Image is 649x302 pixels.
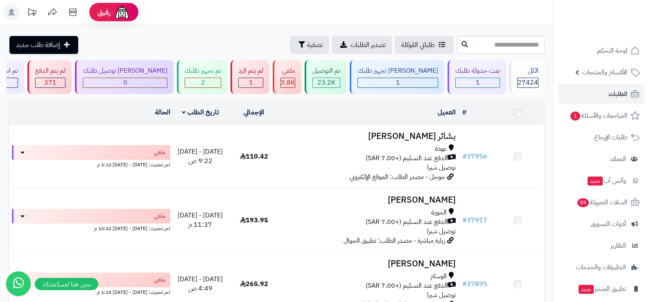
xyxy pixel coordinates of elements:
a: وآتس آبجديد [558,171,644,190]
div: [PERSON_NAME] تجهيز طلبك [357,66,438,76]
div: تم تجهيز طلبك [185,66,221,76]
a: لوحة التحكم [558,41,644,60]
span: طلبات الإرجاع [594,132,627,143]
a: الحالة [155,107,170,117]
span: 23.2K [317,78,335,87]
span: 110.42 [240,152,268,161]
a: لم يتم الرد 1 [229,60,271,94]
div: لم يتم الرد [238,66,263,76]
a: [PERSON_NAME] تجهيز طلبك 1 [348,60,446,94]
span: إضافة طلب جديد [16,40,60,50]
span: السلات المتروكة [577,197,627,208]
span: توصيل شبرا [427,226,456,236]
span: جديد [588,177,603,186]
h3: [PERSON_NAME] [284,195,456,205]
span: تطبيق المتجر [578,283,626,295]
span: رفيق [97,7,111,17]
a: #37895 [462,279,487,289]
span: 3.8K [281,78,295,87]
a: ملغي 3.8K [271,60,303,94]
span: [DATE] - [DATE] 9:22 ص [178,147,223,166]
span: توصيل شبرا [427,290,456,300]
a: [PERSON_NAME] توصيل طلبك 0 [73,60,175,94]
span: ملغي [154,148,165,157]
a: السلات المتروكة59 [558,192,644,212]
span: جوجل - مصدر الطلب: الموقع الإلكتروني [350,172,445,182]
span: 371 [44,78,57,87]
div: 0 [83,78,167,87]
div: 3818 [281,78,295,87]
div: تم التوصيل [312,66,340,76]
a: # [462,107,466,117]
span: الدفع عند التسليم (+7.00 SAR) [366,281,448,291]
span: زيارة مباشرة - مصدر الطلب: تطبيق الجوال [344,236,445,246]
div: اخر تحديث: [DATE] - [DATE] 3:12 م [12,160,170,168]
span: أدوات التسويق [590,218,626,230]
button: تصفية [290,36,329,54]
a: تمت جدولة طلبك 1 [446,60,508,94]
span: جديد [579,285,594,294]
span: # [462,279,467,289]
span: العملاء [610,153,626,165]
span: 1 [396,78,400,87]
a: الطلبات [558,84,644,104]
a: تحديثات المنصة [22,4,42,22]
a: طلبات الإرجاع [558,128,644,147]
span: الوسام [430,272,447,281]
span: 1 [570,112,580,121]
span: التطبيقات والخدمات [576,262,626,273]
div: اخر تحديث: [DATE] - [DATE] 10:42 م [12,224,170,232]
a: #37917 [462,215,487,225]
a: أدوات التسويق [558,214,644,234]
div: 23230 [313,78,340,87]
span: 193.95 [240,215,268,225]
div: 1 [358,78,438,87]
a: تطبيق المتجرجديد [558,279,644,299]
span: توصيل شبرا [427,163,456,172]
span: 1 [476,78,480,87]
a: التطبيقات والخدمات [558,257,644,277]
span: 2 [201,78,205,87]
span: تصفية [307,40,323,50]
span: # [462,152,467,161]
span: لوحة التحكم [597,45,627,56]
a: العميل [438,107,456,117]
span: الأقسام والمنتجات [582,67,627,78]
span: 0 [123,78,127,87]
span: 1 [249,78,253,87]
div: لم يتم الدفع [35,66,66,76]
a: تاريخ الطلب [182,107,219,117]
div: 1 [239,78,263,87]
span: التقارير [611,240,626,251]
a: تم التوصيل 23.2K [303,60,348,94]
h3: بشائر [PERSON_NAME] [284,132,456,141]
a: الإجمالي [244,107,264,117]
a: طلباتي المُوكلة [395,36,454,54]
span: الحوية [431,208,447,217]
span: الدفع عند التسليم (+7.00 SAR) [366,217,448,227]
span: ملغي [154,276,165,284]
div: ملغي [280,66,295,76]
span: الطلبات [608,88,627,100]
span: وآتس آب [587,175,626,186]
a: #37956 [462,152,487,161]
span: طلباتي المُوكلة [401,40,435,50]
div: [PERSON_NAME] توصيل طلبك [83,66,167,76]
div: اخر تحديث: [DATE] - [DATE] 1:25 م [12,287,170,296]
a: التقارير [558,236,644,255]
img: ai-face.png [114,4,130,20]
span: [DATE] - [DATE] 11:37 م [178,210,223,230]
a: تصدير الطلبات [332,36,392,54]
a: تم تجهيز طلبك 2 [175,60,229,94]
div: تمت جدولة طلبك [455,66,500,76]
a: العملاء [558,149,644,169]
span: عودة [435,144,447,154]
div: الكل [517,66,538,76]
div: 371 [36,78,65,87]
span: [DATE] - [DATE] 4:49 ص [178,274,223,293]
a: لم يتم الدفع 371 [26,60,73,94]
span: الدفع عند التسليم (+7.00 SAR) [366,154,448,163]
span: 59 [577,198,589,207]
span: 27424 [518,78,538,87]
span: المراجعات والأسئلة [570,110,627,121]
